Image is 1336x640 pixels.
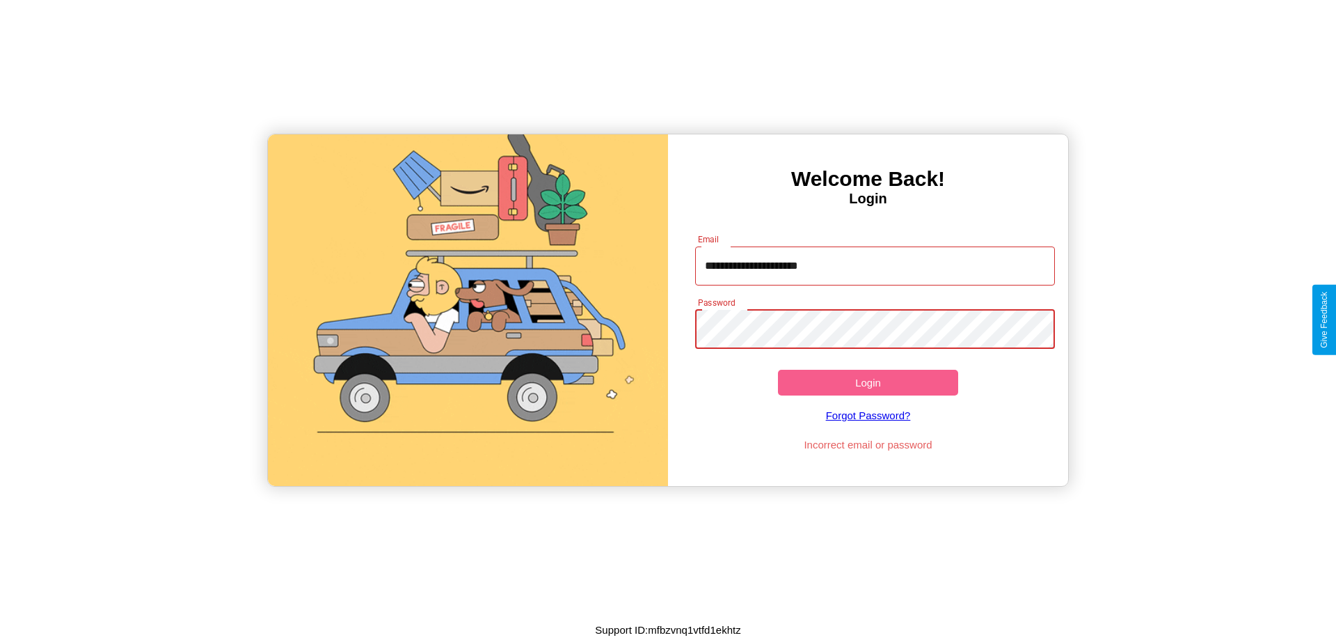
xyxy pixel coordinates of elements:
button: Login [778,370,958,396]
h4: Login [668,191,1068,207]
label: Email [698,233,719,245]
div: Give Feedback [1319,292,1329,348]
p: Incorrect email or password [688,435,1049,454]
h3: Welcome Back! [668,167,1068,191]
img: gif [268,134,668,486]
label: Password [698,297,735,309]
p: Support ID: mfbzvnq1vtfd1ekhtz [595,621,740,639]
a: Forgot Password? [688,396,1049,435]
